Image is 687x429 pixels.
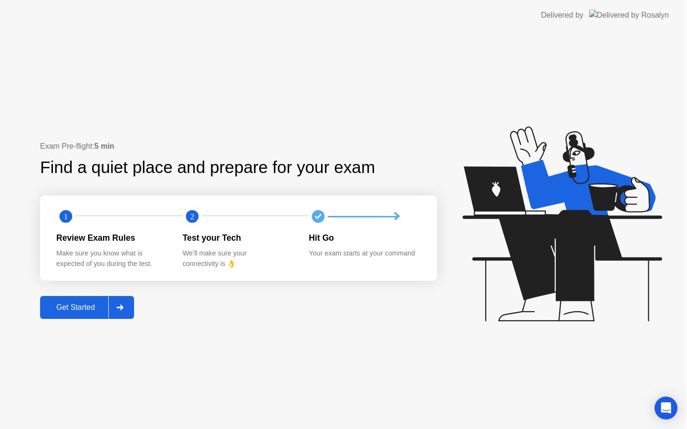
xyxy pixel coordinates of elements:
[183,232,294,244] div: Test your Tech
[56,232,167,244] div: Review Exam Rules
[40,296,134,319] button: Get Started
[56,248,167,269] div: Make sure you know what is expected of you during the test.
[655,397,677,419] div: Open Intercom Messenger
[40,141,437,152] div: Exam Pre-flight:
[190,212,194,221] text: 2
[94,142,114,150] b: 5 min
[64,212,68,221] text: 1
[589,10,669,20] img: Delivered by Rosalyn
[309,232,420,244] div: Hit Go
[43,303,108,312] div: Get Started
[40,155,376,180] div: Find a quiet place and prepare for your exam
[541,10,583,21] div: Delivered by
[309,248,420,259] div: Your exam starts at your command
[183,248,294,269] div: We’ll make sure your connectivity is 👌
